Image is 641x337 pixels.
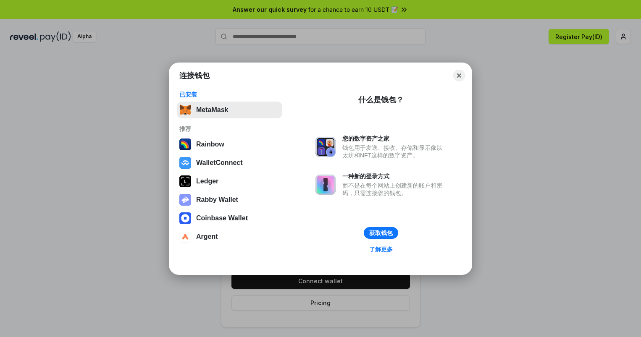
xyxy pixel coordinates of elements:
div: 一种新的登录方式 [342,172,447,180]
button: Coinbase Wallet [177,210,282,227]
button: Rabby Wallet [177,191,282,208]
div: 已安装 [179,91,280,98]
div: WalletConnect [196,159,243,167]
div: Coinbase Wallet [196,214,248,222]
img: svg+xml,%3Csvg%20xmlns%3D%22http%3A%2F%2Fwww.w3.org%2F2000%2Fsvg%22%20fill%3D%22none%22%20viewBox... [179,194,191,206]
div: 而不是在每个网站上创建新的账户和密码，只需连接您的钱包。 [342,182,447,197]
div: MetaMask [196,106,228,114]
button: MetaMask [177,102,282,118]
button: Rainbow [177,136,282,153]
button: Ledger [177,173,282,190]
div: Argent [196,233,218,240]
img: svg+xml,%3Csvg%20fill%3D%22none%22%20height%3D%2233%22%20viewBox%3D%220%200%2035%2033%22%20width%... [179,104,191,116]
button: WalletConnect [177,154,282,171]
button: Close [453,70,465,81]
img: svg+xml,%3Csvg%20width%3D%2228%22%20height%3D%2228%22%20viewBox%3D%220%200%2028%2028%22%20fill%3D... [179,212,191,224]
img: svg+xml,%3Csvg%20xmlns%3D%22http%3A%2F%2Fwww.w3.org%2F2000%2Fsvg%22%20fill%3D%22none%22%20viewBox... [315,175,336,195]
div: 钱包用于发送、接收、存储和显示像以太坊和NFT这样的数字资产。 [342,144,447,159]
img: svg+xml,%3Csvg%20xmlns%3D%22http%3A%2F%2Fwww.w3.org%2F2000%2Fsvg%22%20fill%3D%22none%22%20viewBox... [315,137,336,157]
div: Rainbow [196,141,224,148]
div: 了解更多 [369,246,393,253]
img: svg+xml,%3Csvg%20width%3D%22120%22%20height%3D%22120%22%20viewBox%3D%220%200%20120%20120%22%20fil... [179,138,191,150]
div: 您的数字资产之家 [342,135,447,142]
button: 获取钱包 [364,227,398,239]
img: svg+xml,%3Csvg%20xmlns%3D%22http%3A%2F%2Fwww.w3.org%2F2000%2Fsvg%22%20width%3D%2228%22%20height%3... [179,175,191,187]
h1: 连接钱包 [179,71,210,81]
img: svg+xml,%3Csvg%20width%3D%2228%22%20height%3D%2228%22%20viewBox%3D%220%200%2028%2028%22%20fill%3D... [179,157,191,169]
div: 推荐 [179,125,280,133]
div: 获取钱包 [369,229,393,237]
div: Ledger [196,178,218,185]
button: Argent [177,228,282,245]
img: svg+xml,%3Csvg%20width%3D%2228%22%20height%3D%2228%22%20viewBox%3D%220%200%2028%2028%22%20fill%3D... [179,231,191,243]
div: Rabby Wallet [196,196,238,204]
a: 了解更多 [364,244,398,255]
div: 什么是钱包？ [358,95,404,105]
